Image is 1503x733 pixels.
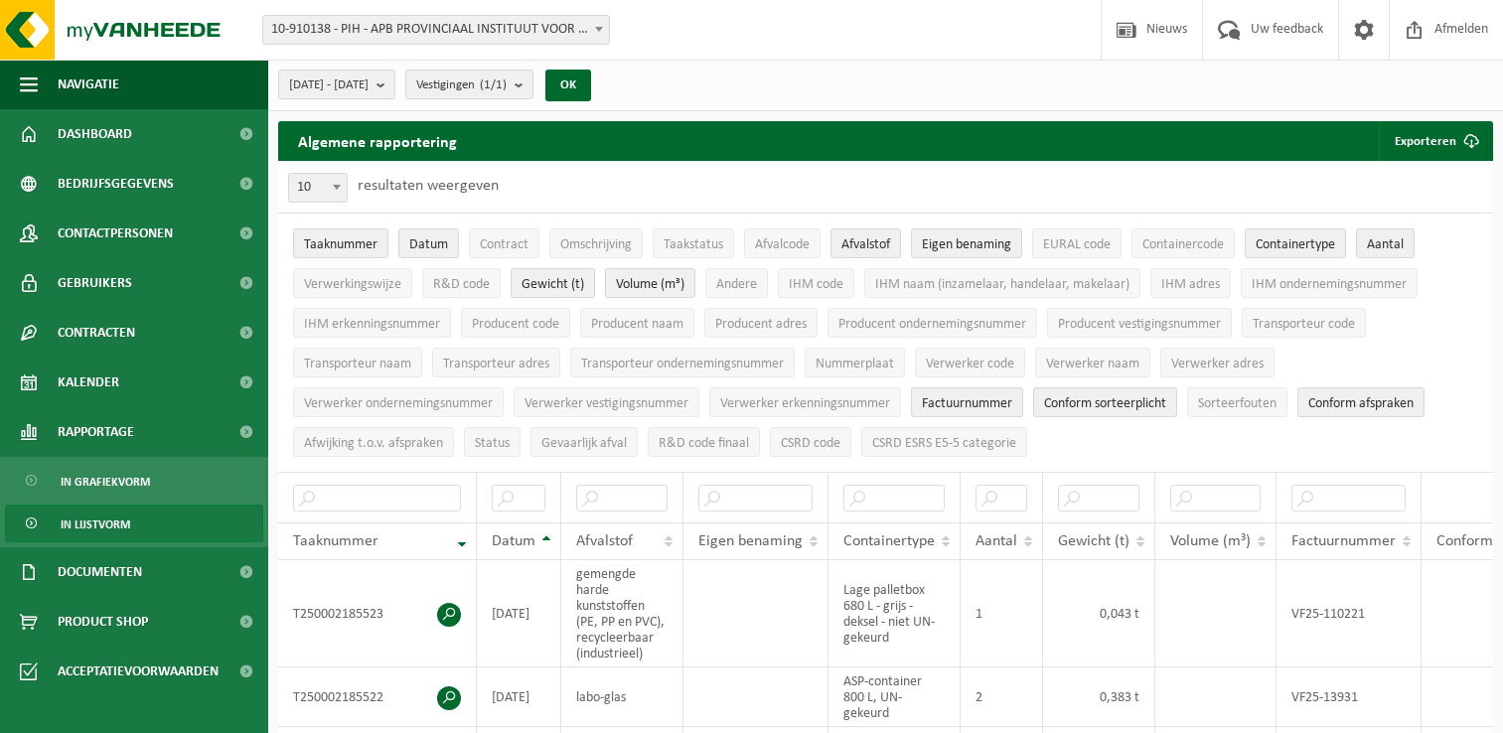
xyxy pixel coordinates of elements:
button: Vestigingen(1/1) [405,70,533,99]
button: FactuurnummerFactuurnummer: Activate to sort [911,387,1023,417]
span: Aantal [1367,237,1404,252]
span: IHM adres [1161,277,1220,292]
button: IHM adresIHM adres: Activate to sort [1150,268,1231,298]
span: Afvalstof [576,533,633,549]
button: [DATE] - [DATE] [278,70,395,99]
span: Aantal [976,533,1017,549]
span: Navigatie [58,60,119,109]
span: Verwerkingswijze [304,277,401,292]
button: R&D code finaalR&amp;D code finaal: Activate to sort [648,427,760,457]
a: In grafiekvorm [5,462,263,500]
button: TaaknummerTaaknummer: Activate to remove sorting [293,228,388,258]
span: Datum [409,237,448,252]
button: Producent codeProducent code: Activate to sort [461,308,570,338]
span: Documenten [58,547,142,597]
span: Dashboard [58,109,132,159]
button: Producent ondernemingsnummerProducent ondernemingsnummer: Activate to sort [827,308,1037,338]
button: IHM naam (inzamelaar, handelaar, makelaar)IHM naam (inzamelaar, handelaar, makelaar): Activate to... [864,268,1140,298]
span: Volume (m³) [1170,533,1251,549]
button: IHM ondernemingsnummerIHM ondernemingsnummer: Activate to sort [1241,268,1418,298]
span: Factuurnummer [922,396,1012,411]
button: VerwerkingswijzeVerwerkingswijze: Activate to sort [293,268,412,298]
button: Eigen benamingEigen benaming: Activate to sort [911,228,1022,258]
span: Transporteur adres [443,357,549,371]
button: Conform afspraken : Activate to sort [1297,387,1425,417]
span: Nummerplaat [816,357,894,371]
span: Gevaarlijk afval [541,436,627,451]
span: Containercode [1142,237,1224,252]
span: 10-910138 - PIH - APB PROVINCIAAL INSTITUUT VOOR HYGIENE - ANTWERPEN [262,15,610,45]
span: EURAL code [1043,237,1111,252]
span: Verwerker erkenningsnummer [720,396,890,411]
td: labo-glas [561,667,683,727]
td: T250002185523 [278,560,477,667]
span: Eigen benaming [698,533,803,549]
td: 2 [961,667,1043,727]
span: Gewicht (t) [522,277,584,292]
span: Conform afspraken [1308,396,1414,411]
button: AndereAndere: Activate to sort [705,268,768,298]
button: Transporteur naamTransporteur naam: Activate to sort [293,348,422,377]
button: ContainertypeContainertype: Activate to sort [1245,228,1346,258]
span: R&D code [433,277,490,292]
button: Afwijking t.o.v. afsprakenAfwijking t.o.v. afspraken: Activate to sort [293,427,454,457]
span: Andere [716,277,757,292]
button: CSRD codeCSRD code: Activate to sort [770,427,851,457]
button: AfvalcodeAfvalcode: Activate to sort [744,228,821,258]
button: SorteerfoutenSorteerfouten: Activate to sort [1187,387,1287,417]
span: Omschrijving [560,237,632,252]
button: Verwerker naamVerwerker naam: Activate to sort [1035,348,1150,377]
button: ContractContract: Activate to sort [469,228,539,258]
button: OK [545,70,591,101]
label: resultaten weergeven [358,178,499,194]
span: Verwerker ondernemingsnummer [304,396,493,411]
span: Verwerker vestigingsnummer [525,396,688,411]
span: Rapportage [58,407,134,457]
span: Producent ondernemingsnummer [838,317,1026,332]
span: Datum [492,533,535,549]
span: Transporteur code [1253,317,1355,332]
span: Taaknummer [304,237,377,252]
button: Gewicht (t)Gewicht (t): Activate to sort [511,268,595,298]
span: Transporteur ondernemingsnummer [581,357,784,371]
button: AfvalstofAfvalstof: Activate to sort [830,228,901,258]
button: Verwerker adresVerwerker adres: Activate to sort [1160,348,1275,377]
span: Afvalcode [755,237,810,252]
button: OmschrijvingOmschrijving: Activate to sort [549,228,643,258]
span: Producent naam [591,317,683,332]
td: [DATE] [477,560,561,667]
span: 10 [288,173,348,203]
button: EURAL codeEURAL code: Activate to sort [1032,228,1122,258]
span: Transporteur naam [304,357,411,371]
button: CSRD ESRS E5-5 categorieCSRD ESRS E5-5 categorie: Activate to sort [861,427,1027,457]
span: Kalender [58,358,119,407]
button: IHM codeIHM code: Activate to sort [778,268,854,298]
span: Afwijking t.o.v. afspraken [304,436,443,451]
span: IHM naam (inzamelaar, handelaar, makelaar) [875,277,1129,292]
span: Volume (m³) [616,277,684,292]
button: DatumDatum: Activate to sort [398,228,459,258]
button: Conform sorteerplicht : Activate to sort [1033,387,1177,417]
span: Producent code [472,317,559,332]
span: Producent vestigingsnummer [1058,317,1221,332]
button: Verwerker erkenningsnummerVerwerker erkenningsnummer: Activate to sort [709,387,901,417]
button: Producent vestigingsnummerProducent vestigingsnummer: Activate to sort [1047,308,1232,338]
button: IHM erkenningsnummerIHM erkenningsnummer: Activate to sort [293,308,451,338]
span: Eigen benaming [922,237,1011,252]
span: In lijstvorm [61,506,130,543]
button: Gevaarlijk afval : Activate to sort [530,427,638,457]
span: Status [475,436,510,451]
span: CSRD ESRS E5-5 categorie [872,436,1016,451]
span: CSRD code [781,436,840,451]
td: ASP-container 800 L, UN-gekeurd [828,667,961,727]
button: TaakstatusTaakstatus: Activate to sort [653,228,734,258]
button: Producent adresProducent adres: Activate to sort [704,308,818,338]
span: Afvalstof [841,237,890,252]
button: Transporteur ondernemingsnummerTransporteur ondernemingsnummer : Activate to sort [570,348,795,377]
span: Acceptatievoorwaarden [58,647,219,696]
span: Verwerker adres [1171,357,1264,371]
span: Taaknummer [293,533,378,549]
span: Containertype [843,533,935,549]
h2: Algemene rapportering [278,121,477,161]
span: Bedrijfsgegevens [58,159,174,209]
